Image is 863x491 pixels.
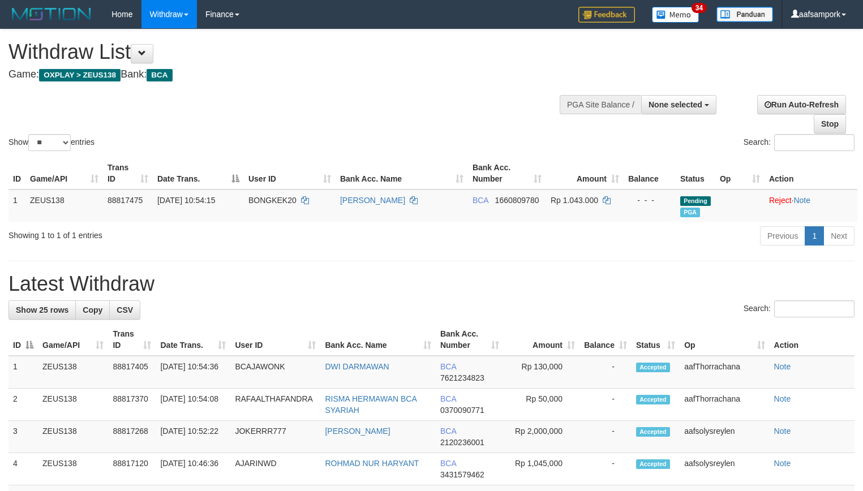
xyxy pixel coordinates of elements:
[440,362,456,371] span: BCA
[8,41,564,63] h1: Withdraw List
[504,324,579,356] th: Amount: activate to sort column ascending
[579,421,632,453] td: -
[16,305,68,315] span: Show 25 rows
[230,421,320,453] td: JOKERRR777
[680,324,769,356] th: Op: activate to sort column ascending
[504,389,579,421] td: Rp 50,000
[636,363,670,372] span: Accepted
[636,395,670,404] span: Accepted
[8,134,95,151] label: Show entries
[760,226,805,245] a: Previous
[117,305,133,315] span: CSV
[440,427,456,436] span: BCA
[8,157,25,189] th: ID
[38,324,108,356] th: Game/API: activate to sort column ascending
[440,406,484,415] span: Copy 0370090771 to clipboard
[38,356,108,389] td: ZEUS138
[774,300,855,317] input: Search:
[744,300,855,317] label: Search:
[108,421,156,453] td: 88817268
[38,453,108,485] td: ZEUS138
[156,421,230,453] td: [DATE] 10:52:22
[8,389,38,421] td: 2
[628,195,671,206] div: - - -
[680,208,700,217] span: Marked by aafsolysreylen
[83,305,102,315] span: Copy
[579,453,632,485] td: -
[641,95,716,114] button: None selected
[579,356,632,389] td: -
[156,356,230,389] td: [DATE] 10:54:36
[8,273,855,295] h1: Latest Withdraw
[39,69,121,81] span: OXPLAY > ZEUS138
[25,157,103,189] th: Game/API: activate to sort column ascending
[744,134,855,151] label: Search:
[636,427,670,437] span: Accepted
[157,196,215,205] span: [DATE] 10:54:15
[774,394,791,403] a: Note
[25,189,103,222] td: ZEUS138
[680,356,769,389] td: aafThorrachana
[325,459,419,468] a: ROHMAD NUR HARYANT
[632,324,680,356] th: Status: activate to sort column ascending
[108,453,156,485] td: 88817120
[636,459,670,469] span: Accepted
[244,157,336,189] th: User ID: activate to sort column ascending
[649,100,702,109] span: None selected
[805,226,824,245] a: 1
[325,362,389,371] a: DWI DARMAWAN
[108,356,156,389] td: 88817405
[8,189,25,222] td: 1
[578,7,635,23] img: Feedback.jpg
[823,226,855,245] a: Next
[153,157,244,189] th: Date Trans.: activate to sort column descending
[8,324,38,356] th: ID: activate to sort column descending
[38,421,108,453] td: ZEUS138
[680,453,769,485] td: aafsolysreylen
[468,157,546,189] th: Bank Acc. Number: activate to sort column ascending
[769,196,792,205] a: Reject
[108,324,156,356] th: Trans ID: activate to sort column ascending
[495,196,539,205] span: Copy 1660809780 to clipboard
[774,362,791,371] a: Note
[770,324,855,356] th: Action
[473,196,488,205] span: BCA
[652,7,699,23] img: Button%20Memo.svg
[156,453,230,485] td: [DATE] 10:46:36
[230,453,320,485] td: AJARINWD
[551,196,598,205] span: Rp 1.043.000
[546,157,624,189] th: Amount: activate to sort column ascending
[440,438,484,447] span: Copy 2120236001 to clipboard
[436,324,504,356] th: Bank Acc. Number: activate to sort column ascending
[504,421,579,453] td: Rp 2,000,000
[156,389,230,421] td: [DATE] 10:54:08
[156,324,230,356] th: Date Trans.: activate to sort column ascending
[28,134,71,151] select: Showentries
[504,453,579,485] td: Rp 1,045,000
[230,356,320,389] td: BCAJAWONK
[765,157,857,189] th: Action
[38,389,108,421] td: ZEUS138
[75,300,110,320] a: Copy
[774,427,791,436] a: Note
[680,389,769,421] td: aafThorrachana
[108,389,156,421] td: 88817370
[8,421,38,453] td: 3
[793,196,810,205] a: Note
[340,196,405,205] a: [PERSON_NAME]
[774,459,791,468] a: Note
[103,157,153,189] th: Trans ID: activate to sort column ascending
[560,95,641,114] div: PGA Site Balance /
[692,3,707,13] span: 34
[8,453,38,485] td: 4
[8,225,351,241] div: Showing 1 to 1 of 1 entries
[676,157,715,189] th: Status
[440,394,456,403] span: BCA
[757,95,846,114] a: Run Auto-Refresh
[716,7,773,22] img: panduan.png
[504,356,579,389] td: Rp 130,000
[680,421,769,453] td: aafsolysreylen
[440,470,484,479] span: Copy 3431579462 to clipboard
[8,356,38,389] td: 1
[680,196,711,206] span: Pending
